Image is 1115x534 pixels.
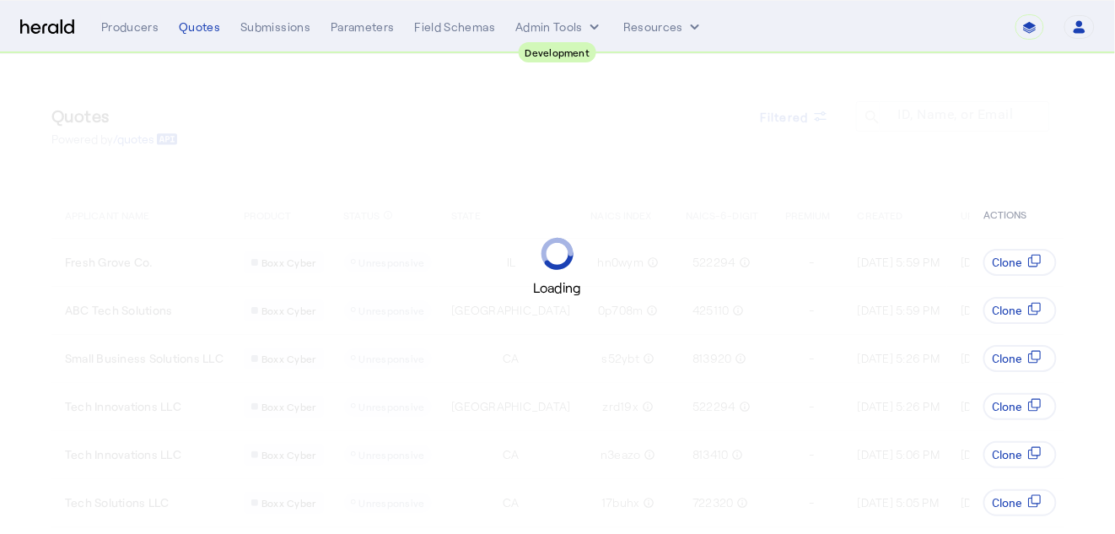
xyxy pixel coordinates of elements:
[983,489,1057,516] button: Clone
[415,19,496,35] div: Field Schemas
[179,19,220,35] div: Quotes
[983,297,1057,324] button: Clone
[101,19,159,35] div: Producers
[20,19,74,35] img: Herald Logo
[983,249,1057,276] button: Clone
[623,19,703,35] button: Resources dropdown menu
[519,42,597,62] div: Development
[240,19,310,35] div: Submissions
[992,446,1021,463] span: Clone
[983,393,1057,420] button: Clone
[992,398,1021,415] span: Clone
[983,345,1057,372] button: Clone
[992,494,1021,511] span: Clone
[992,302,1021,319] span: Clone
[992,254,1021,271] span: Clone
[970,191,1064,238] th: ACTIONS
[983,441,1057,468] button: Clone
[515,19,603,35] button: internal dropdown menu
[992,350,1021,367] span: Clone
[331,19,395,35] div: Parameters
